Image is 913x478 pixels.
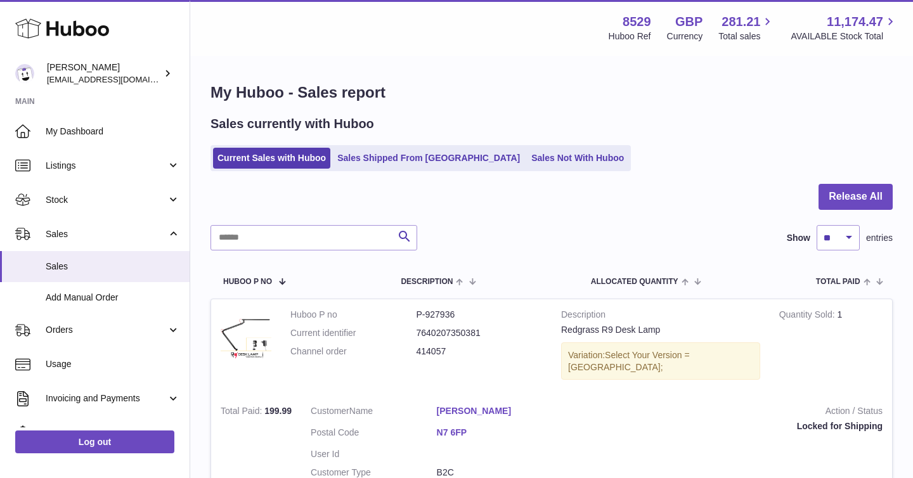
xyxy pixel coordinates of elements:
[46,392,167,404] span: Invoicing and Payments
[311,427,437,442] dt: Postal Code
[527,148,628,169] a: Sales Not With Huboo
[210,82,893,103] h1: My Huboo - Sales report
[437,405,563,417] a: [PERSON_NAME]
[827,13,883,30] span: 11,174.47
[15,430,174,453] a: Log out
[401,278,453,286] span: Description
[46,292,180,304] span: Add Manual Order
[223,278,272,286] span: Huboo P no
[791,30,898,42] span: AVAILABLE Stock Total
[221,406,264,419] strong: Total Paid
[581,420,883,432] div: Locked for Shipping
[787,232,810,244] label: Show
[46,427,180,439] span: Cases
[722,13,760,30] span: 281.21
[675,13,703,30] strong: GBP
[47,74,186,84] span: [EMAIL_ADDRESS][DOMAIN_NAME]
[816,278,860,286] span: Total paid
[47,61,161,86] div: [PERSON_NAME]
[210,115,374,132] h2: Sales currently with Huboo
[561,324,760,336] div: Redgrass R9 Desk Lamp
[333,148,524,169] a: Sales Shipped From [GEOGRAPHIC_DATA]
[46,358,180,370] span: Usage
[290,327,417,339] dt: Current identifier
[290,346,417,358] dt: Channel order
[718,30,775,42] span: Total sales
[221,309,271,359] img: R9-desk-lamp-content.jpg
[290,309,417,321] dt: Huboo P no
[561,309,760,324] strong: Description
[46,228,167,240] span: Sales
[591,278,678,286] span: ALLOCATED Quantity
[667,30,703,42] div: Currency
[46,160,167,172] span: Listings
[264,406,292,416] span: 199.99
[623,13,651,30] strong: 8529
[311,406,349,416] span: Customer
[46,261,180,273] span: Sales
[417,346,543,358] dd: 414057
[568,350,690,372] span: Select Your Version = [GEOGRAPHIC_DATA];
[561,342,760,380] div: Variation:
[311,448,437,460] dt: User Id
[718,13,775,42] a: 281.21 Total sales
[866,232,893,244] span: entries
[779,309,838,323] strong: Quantity Sold
[770,299,892,396] td: 1
[609,30,651,42] div: Huboo Ref
[46,194,167,206] span: Stock
[46,126,180,138] span: My Dashboard
[417,309,543,321] dd: P-927936
[311,405,437,420] dt: Name
[213,148,330,169] a: Current Sales with Huboo
[581,405,883,420] strong: Action / Status
[417,327,543,339] dd: 7640207350381
[437,427,563,439] a: N7 6FP
[46,324,167,336] span: Orders
[819,184,893,210] button: Release All
[791,13,898,42] a: 11,174.47 AVAILABLE Stock Total
[15,64,34,83] img: admin@redgrass.ch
